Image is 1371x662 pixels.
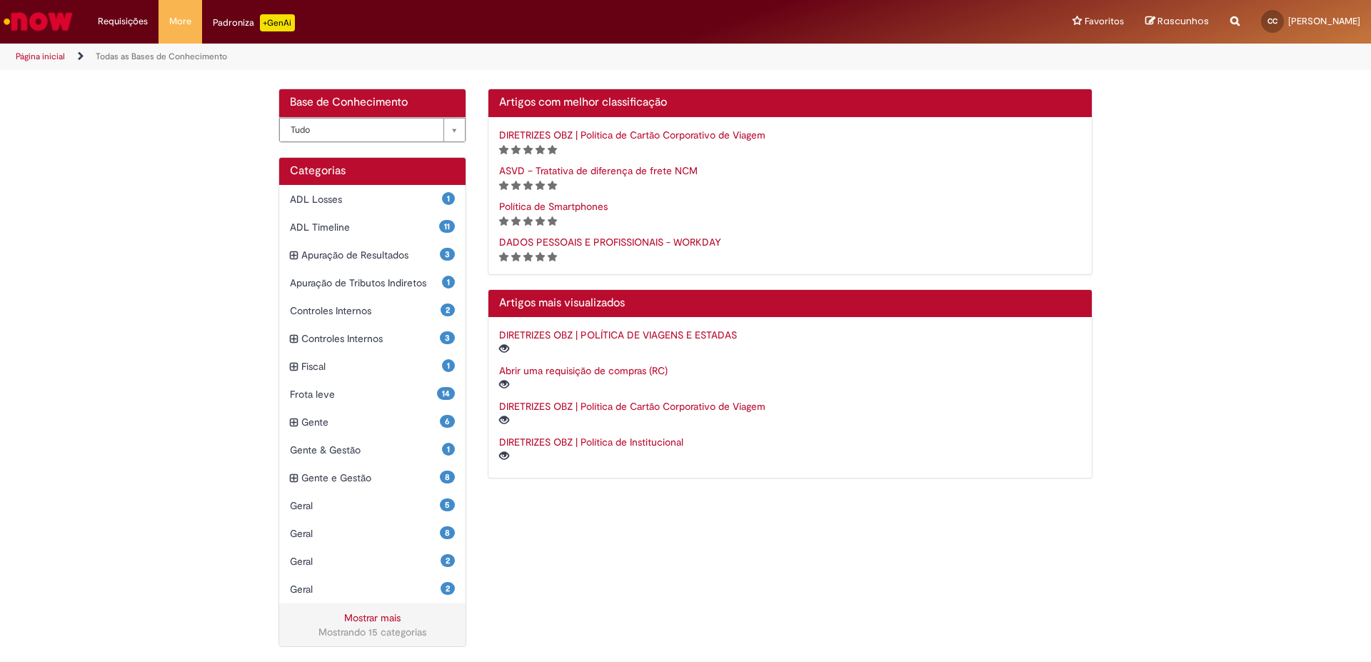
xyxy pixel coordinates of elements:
[279,296,466,325] div: 2 Controles Internos
[290,415,298,431] i: expandir categoria Gente
[279,241,466,269] div: expandir categoria Apuração de Resultados 3 Apuração de Resultados
[344,611,401,624] a: Mostrar mais
[440,248,455,261] span: 3
[169,14,191,29] span: More
[499,179,557,191] span: Classificação de artigo - Somente leitura
[439,220,455,233] span: 11
[290,220,439,234] span: ADL Timeline
[279,185,466,214] div: 1 ADL Losses
[279,463,466,492] div: expandir categoria Gente e Gestão 8 Gente e Gestão
[301,471,440,485] span: Gente e Gestão
[290,471,298,486] i: expandir categoria Gente e Gestão
[440,526,455,539] span: 8
[441,582,455,595] span: 2
[279,491,466,520] div: 5 Geral
[499,297,1082,310] h2: Artigos mais visualizados
[548,252,557,262] i: 5
[290,498,440,513] span: Geral
[279,408,466,436] div: expandir categoria Gente 6 Gente
[290,248,298,264] i: expandir categoria Apuração de Resultados
[98,14,148,29] span: Requisições
[499,216,508,226] i: 1
[290,276,442,290] span: Apuração de Tributos Indiretos
[260,14,295,31] p: +GenAi
[499,145,508,155] i: 1
[499,252,508,262] i: 1
[511,181,521,191] i: 2
[440,498,455,511] span: 5
[523,145,533,155] i: 3
[279,519,466,548] div: 8 Geral
[511,216,521,226] i: 2
[290,304,441,318] span: Controles Internos
[536,145,545,155] i: 4
[499,364,668,377] a: Abrir uma requisição de compras (RC)
[301,359,442,373] span: Fiscal
[499,181,508,191] i: 1
[441,554,455,567] span: 2
[442,276,455,289] span: 1
[213,14,295,31] div: Padroniza
[548,216,557,226] i: 5
[442,443,455,456] span: 1
[536,181,545,191] i: 4
[499,214,557,227] span: Classificação de artigo - Somente leitura
[301,331,440,346] span: Controles Internos
[499,143,557,156] span: Classificação de artigo - Somente leitura
[1145,15,1209,29] a: Rascunhos
[548,145,557,155] i: 5
[440,415,455,428] span: 6
[523,216,533,226] i: 3
[440,331,455,344] span: 3
[290,96,455,109] h2: Base de Conhecimento
[279,380,466,408] div: 14 Frota leve
[16,51,65,62] a: Página inicial
[499,236,721,249] a: DADOS PESSOAIS E PROFISSIONAIS - WORKDAY
[290,165,455,178] h1: Categorias
[499,96,1082,109] h2: Artigos com melhor classificação
[536,252,545,262] i: 4
[301,248,440,262] span: Apuração de Resultados
[499,400,765,413] a: DIRETRIZES OBZ | Política de Cartão Corporativo de Viagem
[548,181,557,191] i: 5
[279,436,466,464] div: 1 Gente & Gestão
[290,582,441,596] span: Geral
[279,118,466,142] a: Tudo
[96,51,227,62] a: Todas as Bases de Conhecimento
[291,119,436,141] span: Tudo
[1157,14,1209,28] span: Rascunhos
[279,269,466,297] div: 1 Apuração de Tributos Indiretos
[279,213,466,241] div: 11 ADL Timeline
[437,387,455,400] span: 14
[511,252,521,262] i: 2
[1267,16,1277,26] span: CC
[290,554,441,568] span: Geral
[290,625,455,639] div: Mostrando 15 categorias
[1,7,75,36] img: ServiceNow
[523,181,533,191] i: 3
[290,359,298,375] i: expandir categoria Fiscal
[1288,15,1360,27] span: [PERSON_NAME]
[290,192,442,206] span: ADL Losses
[290,387,437,401] span: Frota leve
[499,164,698,177] a: ASVD – Tratativa de diferença de frete NCM
[499,250,557,263] span: Classificação de artigo - Somente leitura
[511,145,521,155] i: 2
[290,526,440,541] span: Geral
[290,443,442,457] span: Gente & Gestão
[441,304,455,316] span: 2
[523,252,533,262] i: 3
[499,329,737,341] a: DIRETRIZES OBZ | POLÍTICA DE VIAGENS E ESTADAS
[279,185,466,603] ul: Categorias
[279,575,466,603] div: 2 Geral
[279,117,466,142] div: Bases de Conhecimento
[279,547,466,576] div: 2 Geral
[499,436,683,448] a: DIRETRIZES OBZ | Política de Institucional
[442,192,455,205] span: 1
[440,471,455,483] span: 8
[1085,14,1124,29] span: Favoritos
[301,415,440,429] span: Gente
[279,352,466,381] div: expandir categoria Fiscal 1 Fiscal
[536,216,545,226] i: 4
[442,359,455,372] span: 1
